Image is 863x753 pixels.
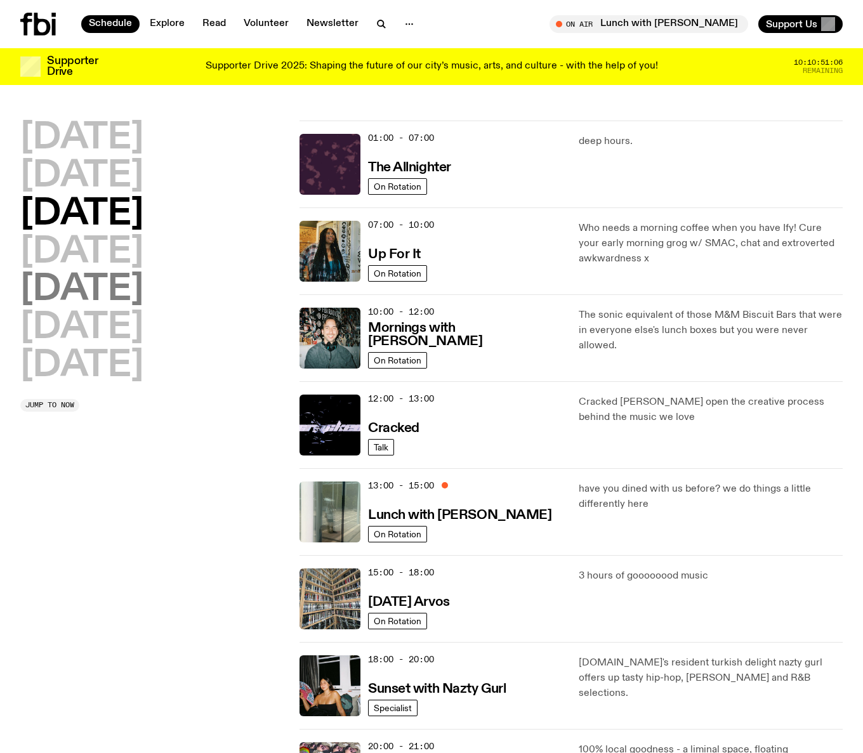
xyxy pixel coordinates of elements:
a: Up For It [368,246,421,261]
a: Newsletter [299,15,366,33]
button: [DATE] [20,235,143,270]
h3: Lunch with [PERSON_NAME] [368,509,551,522]
span: Jump to now [25,402,74,409]
span: 20:00 - 21:00 [368,740,434,752]
a: Read [195,15,234,33]
h3: Supporter Drive [47,56,98,77]
a: Specialist [368,700,418,716]
h3: The Allnighter [368,161,451,174]
a: On Rotation [368,613,427,629]
p: [DOMAIN_NAME]'s resident turkish delight nazty gurl offers up tasty hip-hop, [PERSON_NAME] and R&... [579,655,843,701]
span: 10:10:51:06 [794,59,843,66]
span: 12:00 - 13:00 [368,393,434,405]
a: The Allnighter [368,159,451,174]
a: On Rotation [368,526,427,542]
span: Remaining [803,67,843,74]
h3: [DATE] Arvos [368,596,450,609]
a: Explore [142,15,192,33]
img: Radio presenter Ben Hansen sits in front of a wall of photos and an fbi radio sign. Film photo. B... [300,308,360,369]
button: [DATE] [20,272,143,308]
p: Supporter Drive 2025: Shaping the future of our city’s music, arts, and culture - with the help o... [206,61,658,72]
img: Logo for Podcast Cracked. Black background, with white writing, with glass smashing graphics [300,395,360,455]
a: On Rotation [368,178,427,195]
p: Who needs a morning coffee when you have Ify! Cure your early morning grog w/ SMAC, chat and extr... [579,221,843,266]
span: 01:00 - 07:00 [368,132,434,144]
span: On Rotation [374,268,421,278]
a: [DATE] Arvos [368,593,450,609]
a: Talk [368,439,394,455]
span: 07:00 - 10:00 [368,219,434,231]
span: On Rotation [374,529,421,539]
span: 15:00 - 18:00 [368,566,434,579]
p: Cracked [PERSON_NAME] open the creative process behind the music we love [579,395,843,425]
p: The sonic equivalent of those M&M Biscuit Bars that were in everyone else's lunch boxes but you w... [579,308,843,353]
h3: Up For It [368,248,421,261]
button: On AirLunch with [PERSON_NAME] [550,15,748,33]
span: Specialist [374,703,412,712]
button: [DATE] [20,197,143,232]
a: Sunset with Nazty Gurl [368,680,506,696]
span: 13:00 - 15:00 [368,480,434,492]
button: [DATE] [20,310,143,346]
a: Lunch with [PERSON_NAME] [368,506,551,522]
button: [DATE] [20,159,143,194]
h3: Sunset with Nazty Gurl [368,683,506,696]
p: have you dined with us before? we do things a little differently here [579,481,843,512]
h3: Mornings with [PERSON_NAME] [368,322,563,348]
span: Support Us [766,18,817,30]
span: On Rotation [374,355,421,365]
button: [DATE] [20,348,143,384]
span: On Rotation [374,181,421,191]
p: 3 hours of goooooood music [579,568,843,584]
img: A corner shot of the fbi music library [300,568,360,629]
a: Volunteer [236,15,296,33]
h3: Cracked [368,422,419,435]
a: Schedule [81,15,140,33]
a: Mornings with [PERSON_NAME] [368,319,563,348]
img: Ify - a Brown Skin girl with black braided twists, looking up to the side with her tongue stickin... [300,221,360,282]
span: On Rotation [374,616,421,625]
a: On Rotation [368,352,427,369]
a: Cracked [368,419,419,435]
a: On Rotation [368,265,427,282]
button: Support Us [758,15,843,33]
button: Jump to now [20,399,79,412]
span: 18:00 - 20:00 [368,653,434,665]
span: 10:00 - 12:00 [368,306,434,318]
span: Talk [374,442,388,452]
p: deep hours. [579,134,843,149]
button: [DATE] [20,121,143,156]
